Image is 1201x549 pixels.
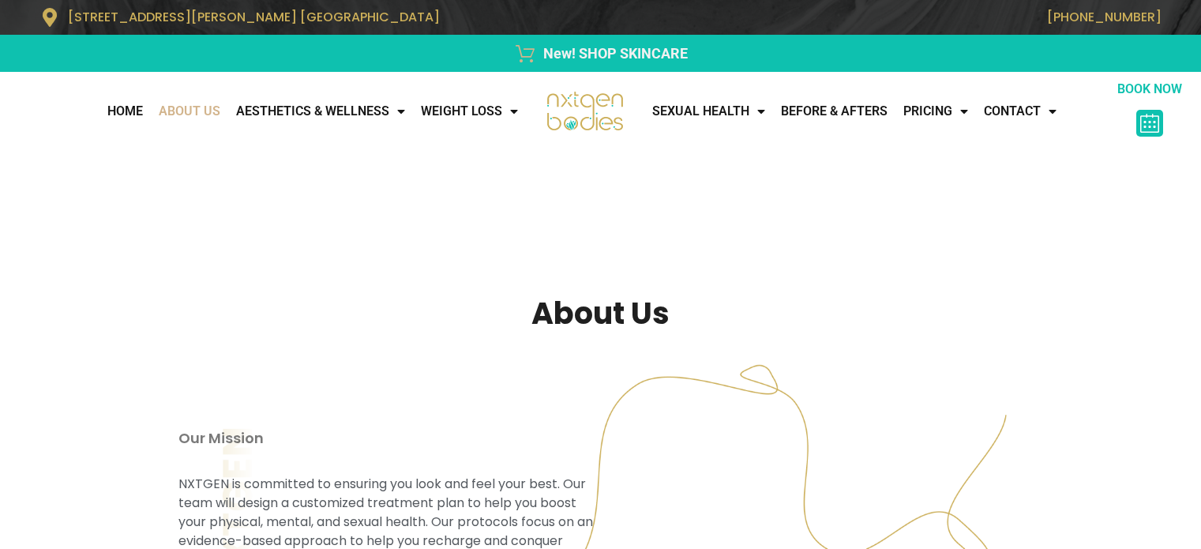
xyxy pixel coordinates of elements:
nav: Menu [644,96,1115,127]
span: New! SHOP SKINCARE [539,43,688,64]
a: CONTACT [976,96,1064,127]
a: Pricing [895,96,976,127]
a: Sexual Health [644,96,773,127]
a: Home [99,96,151,127]
a: About Us [151,96,228,127]
p: Our Mission [178,429,593,448]
a: WEIGHT LOSS [413,96,526,127]
h2: About Us [238,292,964,334]
p: BOOK NOW [1115,80,1185,99]
p: [PHONE_NUMBER] [609,9,1162,24]
span: [STREET_ADDRESS][PERSON_NAME] [GEOGRAPHIC_DATA] [68,8,440,26]
a: AESTHETICS & WELLNESS [228,96,413,127]
a: Before & Afters [773,96,895,127]
nav: Menu [8,96,526,127]
a: New! SHOP SKINCARE [40,43,1162,64]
